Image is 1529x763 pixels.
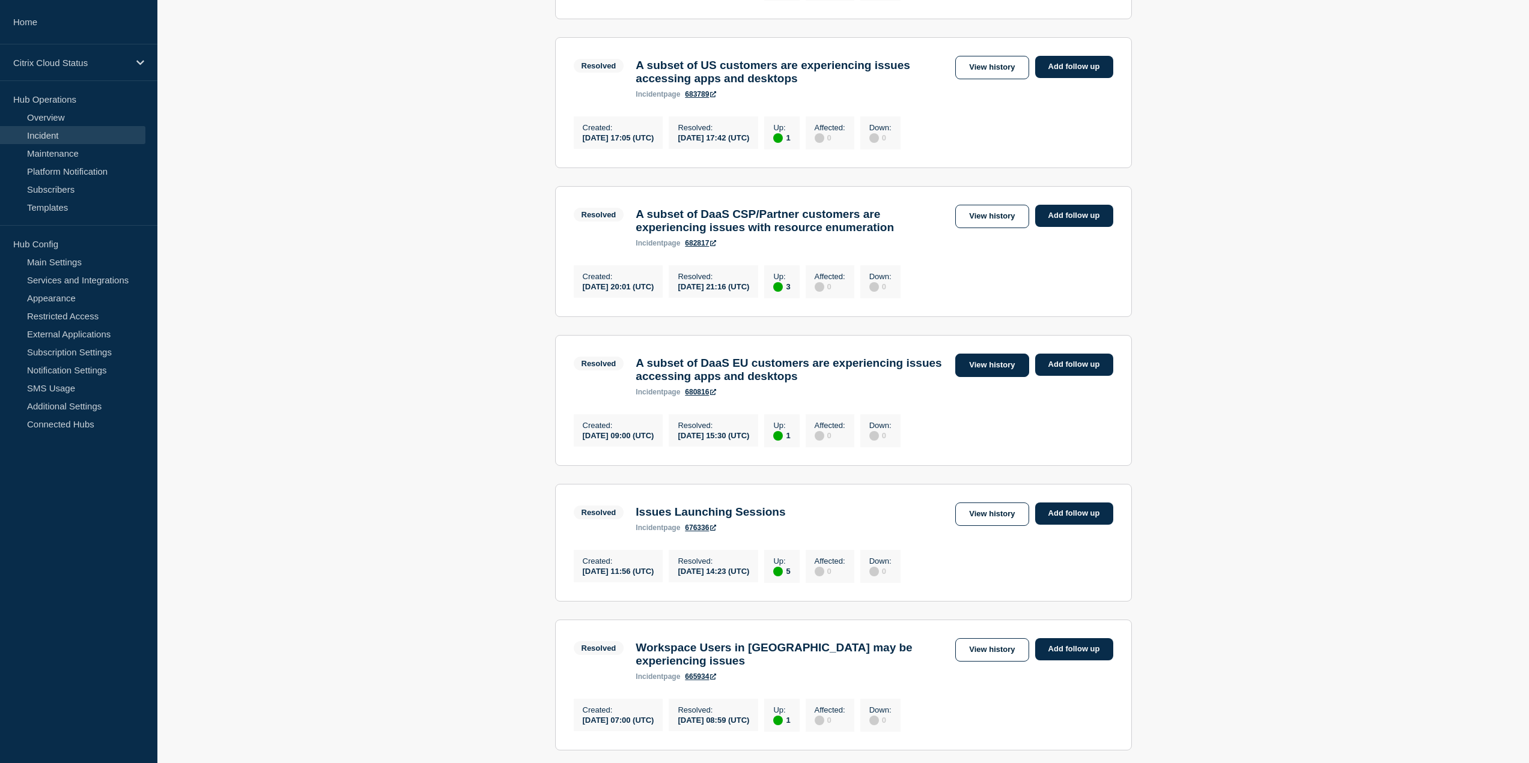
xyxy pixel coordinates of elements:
div: 0 [869,430,892,441]
h3: Issues Launching Sessions [636,505,785,519]
a: 682817 [685,239,716,247]
p: Down : [869,123,892,132]
div: 0 [815,430,845,441]
p: Resolved : [678,705,749,714]
div: disabled [869,567,879,576]
div: 0 [815,565,845,576]
p: Created : [583,272,654,281]
div: disabled [869,716,879,725]
p: page [636,388,680,396]
span: Resolved [574,641,624,655]
span: incident [636,388,663,396]
a: Add follow up [1035,502,1113,525]
p: Created : [583,705,654,714]
div: up [773,133,783,143]
h3: A subset of US customers are experiencing issues accessing apps and desktops [636,59,949,85]
a: View history [955,638,1029,662]
h3: Workspace Users in [GEOGRAPHIC_DATA] may be experiencing issues [636,641,949,668]
div: 0 [869,714,892,725]
a: Add follow up [1035,638,1113,660]
span: incident [636,672,663,681]
div: 0 [869,565,892,576]
span: incident [636,523,663,532]
a: View history [955,502,1029,526]
div: disabled [815,282,824,292]
p: Resolved : [678,421,749,430]
p: Up : [773,705,790,714]
div: [DATE] 08:59 (UTC) [678,714,749,725]
a: Add follow up [1035,354,1113,376]
span: incident [636,239,663,247]
p: Resolved : [678,556,749,565]
p: Down : [869,705,892,714]
div: [DATE] 21:16 (UTC) [678,281,749,291]
div: 1 [773,132,790,143]
p: page [636,239,680,247]
div: up [773,567,783,576]
div: [DATE] 14:23 (UTC) [678,565,749,576]
a: View history [955,354,1029,377]
p: Down : [869,556,892,565]
a: 665934 [685,672,716,681]
p: Up : [773,272,790,281]
h3: A subset of DaaS CSP/Partner customers are experiencing issues with resource enumeration [636,208,949,234]
p: Affected : [815,272,845,281]
p: Created : [583,421,654,430]
a: View history [955,205,1029,228]
p: Resolved : [678,123,749,132]
div: disabled [869,431,879,441]
p: Created : [583,556,654,565]
p: Affected : [815,556,845,565]
div: [DATE] 15:30 (UTC) [678,430,749,440]
a: 683789 [685,90,716,98]
div: disabled [815,567,824,576]
p: Affected : [815,421,845,430]
div: 5 [773,565,790,576]
span: Resolved [574,59,624,73]
a: Add follow up [1035,205,1113,227]
div: 1 [773,714,790,725]
div: [DATE] 09:00 (UTC) [583,430,654,440]
span: Resolved [574,208,624,222]
p: page [636,523,680,532]
div: 3 [773,281,790,292]
h3: A subset of DaaS EU customers are experiencing issues accessing apps and desktops [636,357,949,383]
p: page [636,672,680,681]
div: 0 [869,132,892,143]
div: disabled [869,282,879,292]
div: disabled [815,716,824,725]
p: Up : [773,123,790,132]
div: up [773,716,783,725]
div: [DATE] 20:01 (UTC) [583,281,654,291]
span: Resolved [574,505,624,519]
span: incident [636,90,663,98]
a: Add follow up [1035,56,1113,78]
div: 0 [815,132,845,143]
div: 0 [815,281,845,292]
p: Affected : [815,705,845,714]
a: 676336 [685,523,716,532]
a: View history [955,56,1029,79]
p: Resolved : [678,272,749,281]
p: Down : [869,272,892,281]
div: 0 [815,714,845,725]
p: page [636,90,680,98]
div: up [773,282,783,292]
span: Resolved [574,357,624,370]
div: 1 [773,430,790,441]
p: Citrix Cloud Status [13,58,129,68]
p: Up : [773,421,790,430]
div: disabled [815,133,824,143]
div: [DATE] 17:42 (UTC) [678,132,749,142]
a: 680816 [685,388,716,396]
p: Affected : [815,123,845,132]
p: Created : [583,123,654,132]
div: disabled [815,431,824,441]
p: Down : [869,421,892,430]
p: Up : [773,556,790,565]
div: 0 [869,281,892,292]
div: [DATE] 17:05 (UTC) [583,132,654,142]
div: [DATE] 07:00 (UTC) [583,714,654,725]
div: up [773,431,783,441]
div: [DATE] 11:56 (UTC) [583,565,654,576]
